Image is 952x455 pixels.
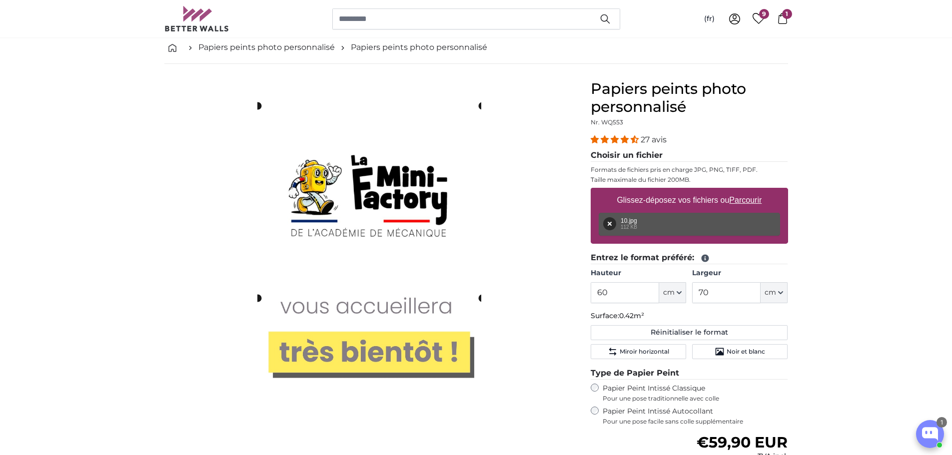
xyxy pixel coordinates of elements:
[591,344,686,359] button: Miroir horizontal
[729,196,762,204] u: Parcourir
[659,282,686,303] button: cm
[164,31,788,64] nav: breadcrumbs
[613,190,766,210] label: Glissez-déposez vos fichiers ou
[916,420,944,448] button: Open chatbox
[591,80,788,116] h1: Papiers peints photo personnalisé
[591,367,788,380] legend: Type de Papier Peint
[619,311,644,320] span: 0.42m²
[603,384,788,403] label: Papier Peint Intissé Classique
[591,252,788,264] legend: Entrez le format préféré:
[591,176,788,184] p: Taille maximale du fichier 200MB.
[591,166,788,174] p: Formats de fichiers pris en charge JPG, PNG, TIFF, PDF.
[620,348,669,356] span: Miroir horizontal
[765,288,776,298] span: cm
[759,9,769,19] span: 9
[692,344,788,359] button: Noir et blanc
[937,417,947,428] div: 1
[696,10,723,28] button: (fr)
[591,311,788,321] p: Surface:
[727,348,765,356] span: Noir et blanc
[591,268,686,278] label: Hauteur
[782,9,792,19] span: 1
[591,149,788,162] legend: Choisir un fichier
[761,282,788,303] button: cm
[603,418,788,426] span: Pour une pose facile sans colle supplémentaire
[641,135,667,144] span: 27 avis
[603,395,788,403] span: Pour une pose traditionnelle avec colle
[591,325,788,340] button: Réinitialiser le format
[591,118,623,126] span: Nr. WQ553
[351,41,487,53] a: Papiers peints photo personnalisé
[198,41,335,53] a: Papiers peints photo personnalisé
[692,268,788,278] label: Largeur
[591,135,641,144] span: 4.41 stars
[697,433,788,452] span: €59,90 EUR
[663,288,675,298] span: cm
[164,6,229,31] img: Betterwalls
[603,407,788,426] label: Papier Peint Intissé Autocollant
